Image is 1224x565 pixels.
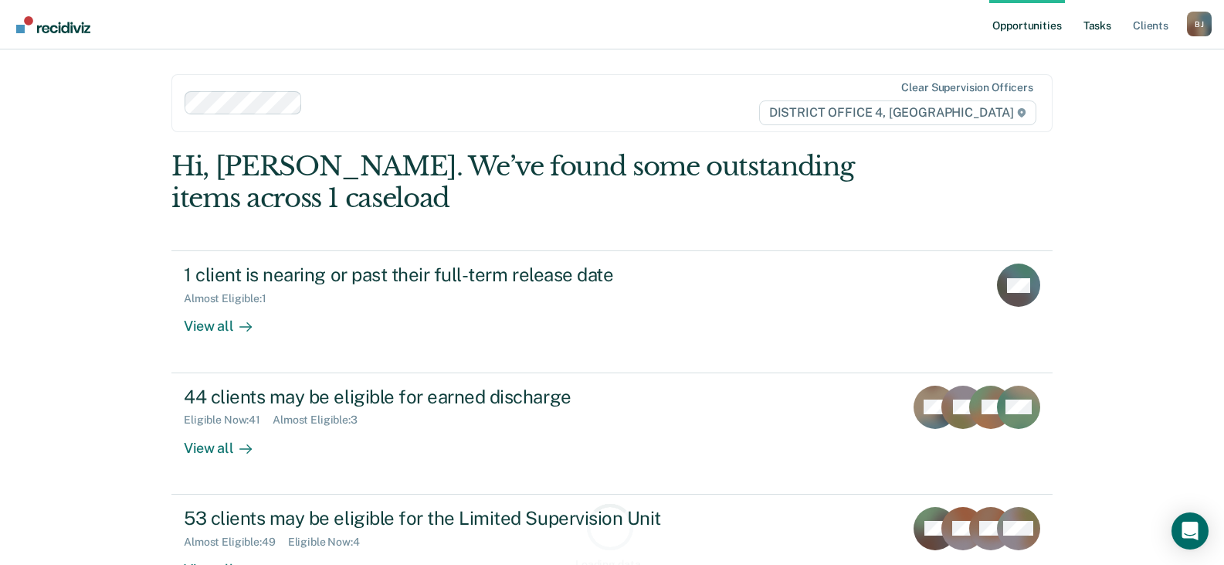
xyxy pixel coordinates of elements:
div: Almost Eligible : 1 [184,292,279,305]
div: Almost Eligible : 49 [184,536,288,549]
button: Profile dropdown button [1187,12,1212,36]
div: Almost Eligible : 3 [273,414,370,427]
div: B J [1187,12,1212,36]
img: Recidiviz [16,16,90,33]
div: View all [184,305,270,335]
a: 44 clients may be eligible for earned dischargeEligible Now:41Almost Eligible:3View all [171,373,1053,495]
div: Clear supervision officers [901,81,1032,94]
div: Eligible Now : 4 [288,536,372,549]
div: Hi, [PERSON_NAME]. We’ve found some outstanding items across 1 caseload [171,151,876,214]
div: Eligible Now : 41 [184,414,273,427]
div: 1 client is nearing or past their full-term release date [184,264,726,286]
div: View all [184,427,270,457]
div: 44 clients may be eligible for earned discharge [184,386,726,408]
div: 53 clients may be eligible for the Limited Supervision Unit [184,507,726,529]
span: DISTRICT OFFICE 4, [GEOGRAPHIC_DATA] [759,100,1036,125]
a: 1 client is nearing or past their full-term release dateAlmost Eligible:1View all [171,250,1053,373]
div: Open Intercom Messenger [1171,512,1209,550]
